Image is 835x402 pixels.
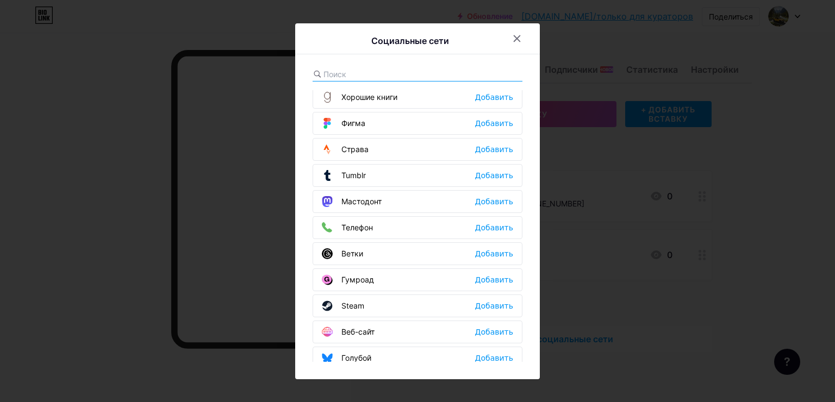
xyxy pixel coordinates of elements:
ya-tr-span: Телефон [341,222,373,233]
ya-tr-span: Мастодонт [341,196,382,207]
div: Добавить [475,144,513,155]
div: Добавить [475,300,513,311]
ya-tr-span: Фигма [341,117,365,129]
div: Добавить [475,274,513,285]
ya-tr-span: Tumblr [341,169,366,181]
div: Добавить [475,170,513,181]
ya-tr-span: Веб-сайт [341,326,375,337]
ya-tr-span: Steam [341,300,364,311]
ya-tr-span: Социальные сети [371,35,449,46]
div: Добавить [475,353,513,363]
ya-tr-span: Страва [341,143,369,155]
div: Добавить [475,326,513,337]
div: Добавить [475,92,513,103]
ya-tr-span: Голубой [341,352,371,363]
ya-tr-span: Гумроад [341,274,374,285]
input: Поиск [323,68,444,80]
div: Добавить [475,248,513,259]
div: Добавить [475,222,513,233]
div: Добавить [475,196,513,207]
ya-tr-span: Хорошие книги [341,91,397,103]
div: Добавить [475,118,513,129]
ya-tr-span: Ветки [341,248,363,259]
